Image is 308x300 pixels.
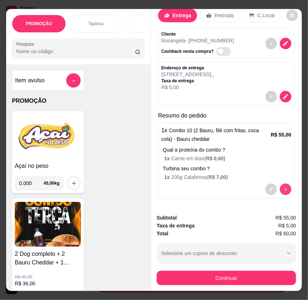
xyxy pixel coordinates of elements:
p: R$ 40,00 [15,274,81,280]
button: increase-product-quantity [68,177,80,189]
p: Qual a proteína do combo ? [163,146,291,153]
button: decrease-product-quantity [265,38,277,49]
span: R$ 0,00 ) [206,156,226,161]
button: decrease-product-quantity [265,91,277,102]
span: 1 x [164,156,171,161]
p: Cashback nesta compra? [161,49,214,54]
button: Continuar [157,271,296,285]
p: C.Local [258,12,274,19]
p: R$ 55,00 [271,131,291,138]
p: [STREET_ADDRESS] , , [161,71,214,78]
button: add-separate-item [66,73,81,88]
span: R$ 5,00 [278,222,296,230]
p: Endereço de entrega [161,65,214,71]
p: Taxa de entrega [161,78,214,84]
span: 1 x [164,174,171,180]
p: R$ 36,00 [15,280,81,287]
p: Resumo do pedido [158,111,295,120]
strong: Total [157,231,168,236]
span: Combo 10 (2 Bauru, filé com fritas, coca cola) - Bauru cheddar [161,128,259,142]
span: R$ 7,00 ) [209,174,228,180]
p: R$ 5,00 [161,84,214,91]
p: Tapioca [88,21,103,27]
label: Automatic updates [217,47,234,56]
p: Carne em tiras ( [164,155,291,162]
p: 1 x [161,126,271,143]
button: decrease-product-quantity [280,91,291,102]
button: decrease-product-quantity [265,184,277,195]
p: 200g Calabresa ( [164,174,291,181]
h4: 2 Dog completo + 2 Bauru Cheddar + 1 Refrigerante 1L [15,250,81,267]
p: Entrega [173,12,191,19]
button: decrease-product-quantity [286,10,298,21]
input: Pesquisa [16,48,135,55]
p: Turbina seu combo ? [163,165,291,172]
button: decrease-product-quantity [280,184,291,195]
img: product-image [15,202,81,247]
span: R$ 60,00 [276,230,296,237]
input: 0.00 [19,176,44,190]
button: decrease-product-quantity [280,38,291,49]
p: PROMOÇÃO [12,97,145,105]
button: Selecione um cupom de desconto [157,243,296,263]
p: Cliente [161,31,234,37]
p: PROMOÇÃO [26,21,52,27]
img: product-image [15,114,81,159]
h4: Açaí no peso [15,162,81,170]
span: R$ 55,00 [276,214,296,222]
strong: Taxa de entrega [157,223,195,229]
h4: Item avulso [15,76,45,85]
label: Pesquisa [16,41,36,47]
strong: Subtotal [157,215,177,221]
p: Rosangela - [PHONE_NUMBER] [161,37,234,44]
p: Retirada [215,12,234,19]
